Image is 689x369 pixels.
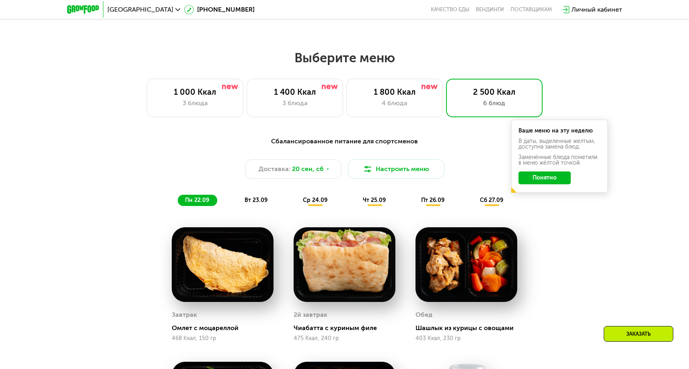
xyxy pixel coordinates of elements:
[155,87,235,97] div: 1 000 Ккал
[255,87,335,97] div: 1 400 Ккал
[172,335,274,342] div: 468 Ккал, 150 гр
[421,197,444,204] span: пт 26.09
[26,50,663,66] h2: Выберите меню
[294,324,402,332] div: Чиабатта с куриным филе
[107,137,583,147] div: Сбалансированное питание для спортсменов
[518,139,601,150] div: В даты, выделенные желтым, доступна замена блюд.
[259,164,290,174] span: Доставка:
[363,197,386,204] span: чт 25.09
[294,309,327,321] div: 2й завтрак
[255,98,335,108] div: 3 блюда
[184,5,255,14] a: [PHONE_NUMBER]
[294,335,395,342] div: 475 Ккал, 240 гр
[185,197,209,204] span: пн 22.09
[355,98,434,108] div: 4 блюда
[431,6,469,13] a: Качество еды
[355,87,434,97] div: 1 800 Ккал
[518,128,601,134] div: Ваше меню на эту неделю
[455,87,534,97] div: 2 500 Ккал
[518,155,601,166] div: Заменённые блюда пометили в меню жёлтой точкой.
[572,5,622,14] div: Личный кабинет
[155,98,235,108] div: 3 блюда
[292,164,324,174] span: 20 сен, сб
[415,309,432,321] div: Обед
[415,324,524,332] div: Шашлык из курицы с овощами
[510,6,552,13] div: поставщикам
[476,6,504,13] a: Вендинги
[107,6,173,13] span: [GEOGRAPHIC_DATA]
[415,335,517,342] div: 403 Ккал, 230 гр
[245,197,267,204] span: вт 23.09
[480,197,503,204] span: сб 27.09
[604,326,673,342] div: Заказать
[172,324,280,332] div: Омлет с моцареллой
[518,171,571,184] button: Понятно
[348,159,444,179] button: Настроить меню
[303,197,327,204] span: ср 24.09
[172,309,197,321] div: Завтрак
[455,98,534,108] div: 6 блюд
